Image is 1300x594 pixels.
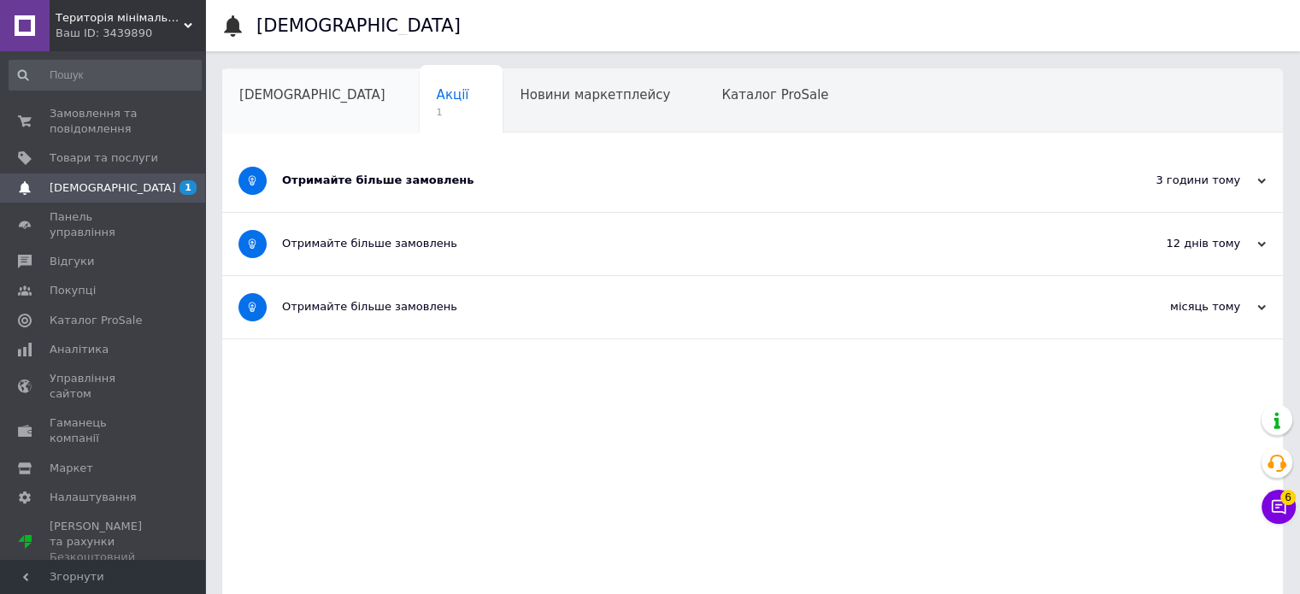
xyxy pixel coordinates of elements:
[50,180,176,196] span: [DEMOGRAPHIC_DATA]
[50,371,158,402] span: Управління сайтом
[520,87,670,103] span: Новини маркетплейсу
[50,313,142,328] span: Каталог ProSale
[282,236,1095,251] div: Отримайте більше замовлень
[50,150,158,166] span: Товари та послуги
[50,342,109,357] span: Аналітика
[50,490,137,505] span: Налаштування
[282,299,1095,315] div: Отримайте більше замовлень
[50,283,96,298] span: Покупці
[56,10,184,26] span: Територія мінімальних цін
[56,26,205,41] div: Ваш ID: 3439890
[50,415,158,446] span: Гаманець компанії
[1262,490,1296,524] button: Чат з покупцем6
[50,519,158,566] span: [PERSON_NAME] та рахунки
[179,180,197,195] span: 1
[50,254,94,269] span: Відгуки
[282,173,1095,188] div: Отримайте більше замовлень
[50,106,158,137] span: Замовлення та повідомлення
[1280,490,1296,505] span: 6
[9,60,202,91] input: Пошук
[50,550,158,565] div: Безкоштовний
[239,87,385,103] span: [DEMOGRAPHIC_DATA]
[437,87,469,103] span: Акції
[256,15,461,36] h1: [DEMOGRAPHIC_DATA]
[437,106,469,119] span: 1
[50,209,158,240] span: Панель управління
[1095,299,1266,315] div: місяць тому
[1095,173,1266,188] div: 3 години тому
[50,461,93,476] span: Маркет
[721,87,828,103] span: Каталог ProSale
[1095,236,1266,251] div: 12 днів тому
